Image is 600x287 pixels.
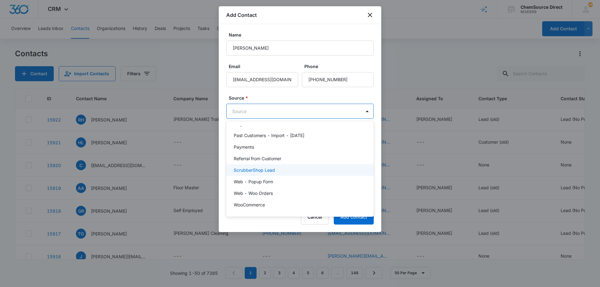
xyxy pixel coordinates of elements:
p: Web - Woo Orders [234,190,273,196]
p: ScrubberShop Lead [234,167,275,173]
p: Referral from Customer [234,155,281,162]
p: WooCommerce [234,201,265,208]
p: Web - Popup Form [234,178,273,185]
p: Past Customers - Import - [DATE] [234,132,304,139]
p: Payments [234,144,254,150]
